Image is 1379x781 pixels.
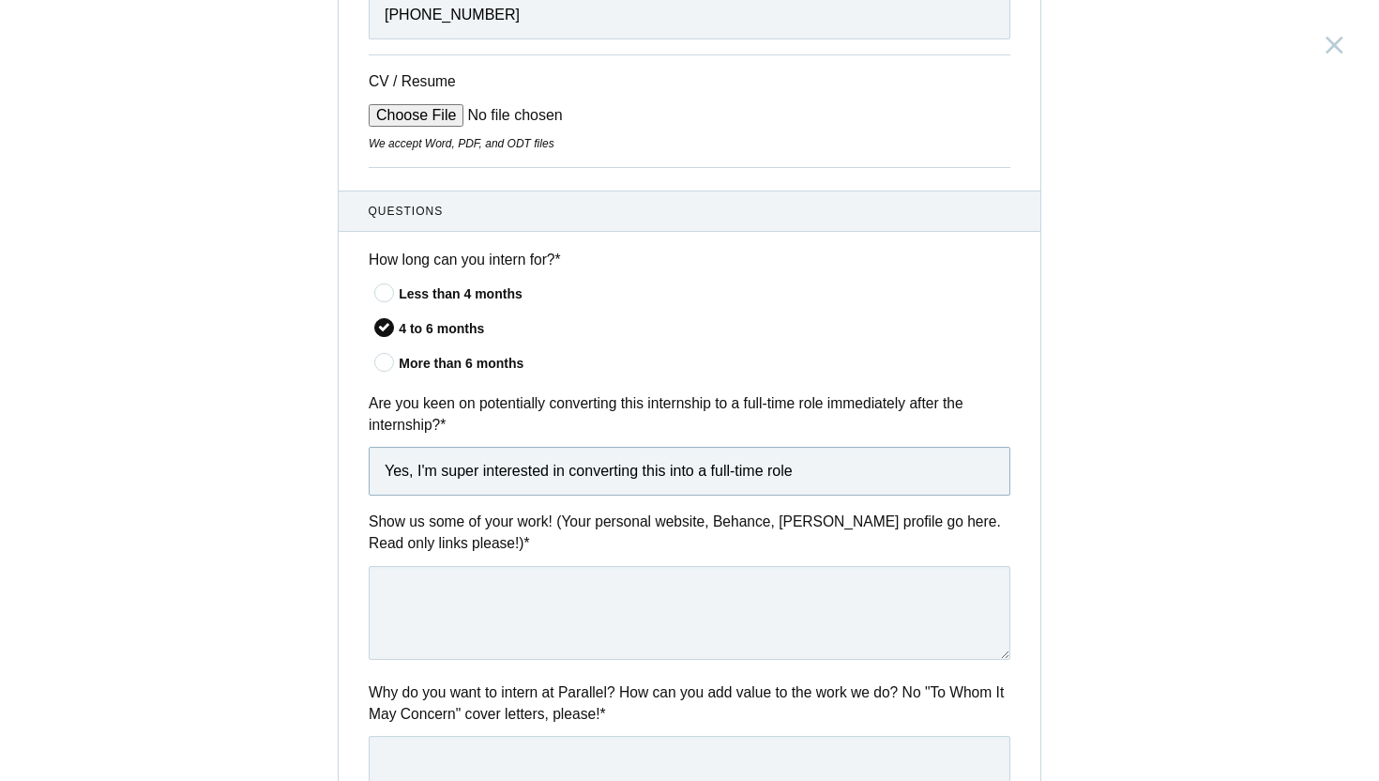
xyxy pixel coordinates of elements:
label: Show us some of your work! (Your personal website, Behance, [PERSON_NAME] profile go here. Read o... [369,511,1010,555]
label: Why do you want to intern at Parallel? How can you add value to the work we do? No "To Whom It Ma... [369,681,1010,726]
div: Less than 4 months [399,284,1010,304]
div: 4 to 6 months [399,319,1010,339]
label: How long can you intern for? [369,249,1010,270]
span: Questions [369,203,1011,220]
label: CV / Resume [369,70,509,92]
div: We accept Word, PDF, and ODT files [369,135,1010,152]
label: Are you keen on potentially converting this internship to a full-time role immediately after the ... [369,392,1010,436]
div: More than 6 months [399,354,1010,374]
